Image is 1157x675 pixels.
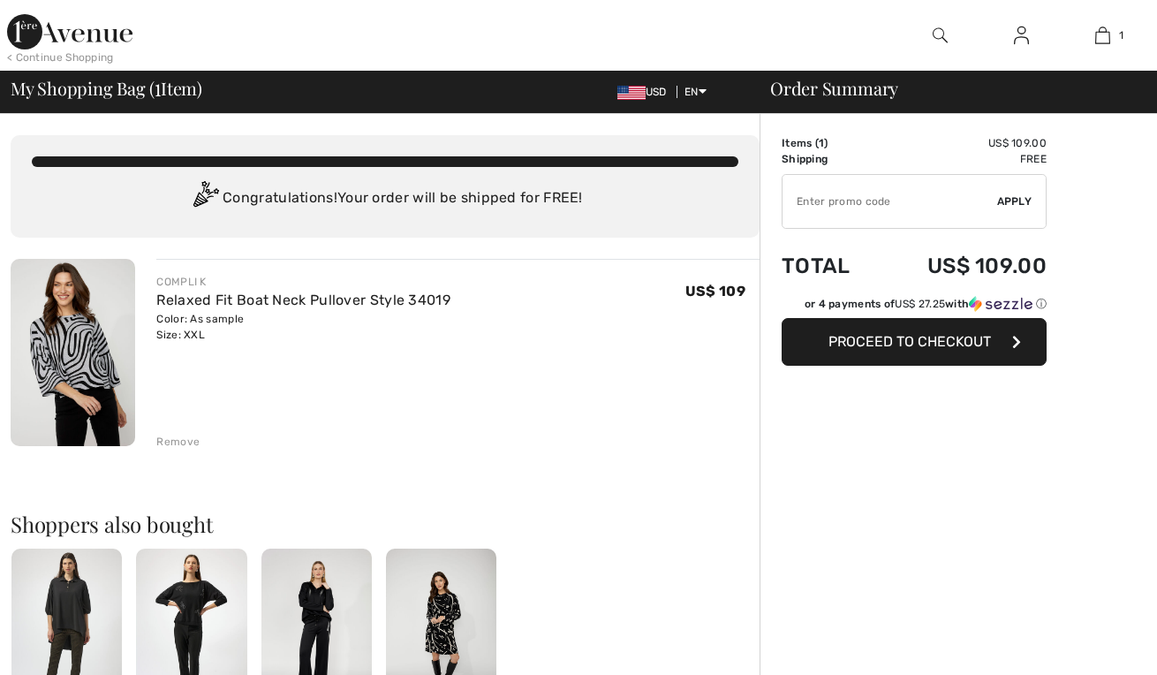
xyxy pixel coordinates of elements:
input: Promo code [783,175,997,228]
div: or 4 payments ofUS$ 27.25withSezzle Click to learn more about Sezzle [782,296,1047,318]
img: search the website [933,25,948,46]
span: EN [684,86,707,98]
img: Sezzle [969,296,1032,312]
span: My Shopping Bag ( Item) [11,80,202,97]
div: < Continue Shopping [7,49,114,65]
div: Color: As sample Size: XXL [156,311,450,343]
button: Proceed to Checkout [782,318,1047,366]
div: Order Summary [749,80,1146,97]
img: 1ère Avenue [7,14,132,49]
td: US$ 109.00 [878,236,1047,296]
td: US$ 109.00 [878,135,1047,151]
div: COMPLI K [156,274,450,290]
div: Congratulations! Your order will be shipped for FREE! [32,181,738,216]
a: Sign In [1000,25,1043,47]
h2: Shoppers also bought [11,513,760,535]
span: US$ 109 [685,283,745,300]
td: Free [878,151,1047,167]
img: My Info [1014,25,1029,46]
span: US$ 27.25 [895,298,945,310]
img: Relaxed Fit Boat Neck Pullover Style 34019 [11,259,135,446]
a: Relaxed Fit Boat Neck Pullover Style 34019 [156,292,450,308]
a: 1 [1062,25,1142,46]
img: My Bag [1095,25,1110,46]
span: Apply [997,193,1032,209]
img: Congratulation2.svg [187,181,223,216]
span: Proceed to Checkout [828,333,991,350]
span: 1 [155,75,161,98]
div: Remove [156,434,200,450]
img: US Dollar [617,86,646,100]
span: USD [617,86,674,98]
span: 1 [819,137,824,149]
span: 1 [1119,27,1123,43]
td: Total [782,236,878,296]
div: or 4 payments of with [805,296,1047,312]
td: Items ( ) [782,135,878,151]
td: Shipping [782,151,878,167]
